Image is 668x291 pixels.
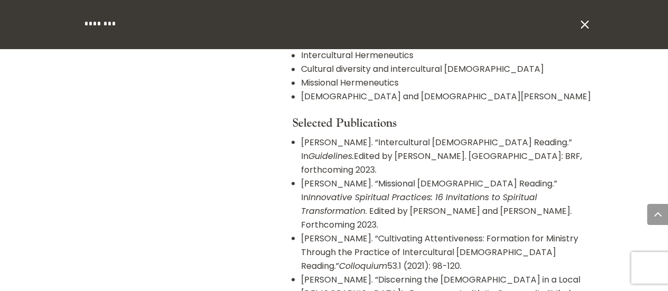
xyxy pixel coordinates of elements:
[293,116,601,135] h4: Selected Publications
[301,49,601,62] li: Intercultural Hermeneutics
[301,90,601,104] li: [DEMOGRAPHIC_DATA] and [DEMOGRAPHIC_DATA][PERSON_NAME]
[301,135,601,176] li: [PERSON_NAME]. “Intercultural [DEMOGRAPHIC_DATA] Reading.” In Edited by [PERSON_NAME]. [GEOGRAPHI...
[301,76,601,90] li: Missional Hermeneutics
[301,191,537,217] em: Innovative Spiritual Practices: 16 Invitations to Spiritual Transformation
[301,231,601,273] li: [PERSON_NAME]. “Cultivating Attentiveness: Formation for Ministry Through the Practice of Intercu...
[339,259,387,271] em: Colloquium
[301,176,601,231] li: [PERSON_NAME]. “Missional [DEMOGRAPHIC_DATA] Reading.” In . Edited by [PERSON_NAME] and [PERSON_N...
[301,62,601,76] li: Cultural diversity and intercultural [DEMOGRAPHIC_DATA]
[308,149,354,162] em: Guidelines.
